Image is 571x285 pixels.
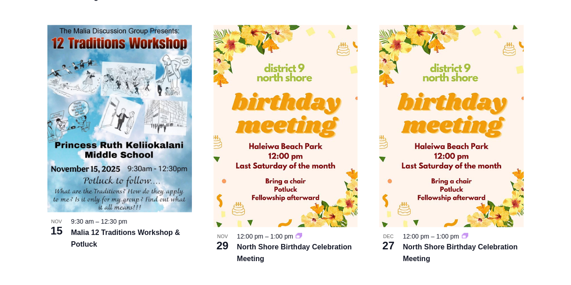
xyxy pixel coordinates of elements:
span: – [96,217,99,225]
span: Nov [214,232,232,240]
time: 12:00 pm [403,232,429,239]
time: 1:00 pm [436,232,459,239]
span: – [265,232,269,239]
a: Event series: North Shore Birthday Celebration Meeting [296,232,302,239]
time: 12:00 pm [237,232,263,239]
span: 15 [47,223,65,238]
span: Nov [47,217,65,225]
span: 27 [379,238,397,253]
a: North Shore Birthday Celebration Meeting [237,243,352,262]
a: Malia 12 Traditions Workshop & Potluck [71,228,180,248]
span: Dec [379,232,397,240]
time: 12:30 pm [101,217,127,225]
time: 1:00 pm [270,232,293,239]
img: bday meeting flyer.JPG [379,25,523,227]
a: Event series: North Shore Birthday Celebration Meeting [462,232,468,239]
span: – [431,232,434,239]
a: North Shore Birthday Celebration Meeting [403,243,517,262]
time: 9:30 am [71,217,94,225]
span: 29 [214,238,232,253]
img: bday meeting flyer.JPG [214,25,357,227]
img: Malia’s 12 Traditions Workshop flyer [47,25,191,212]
